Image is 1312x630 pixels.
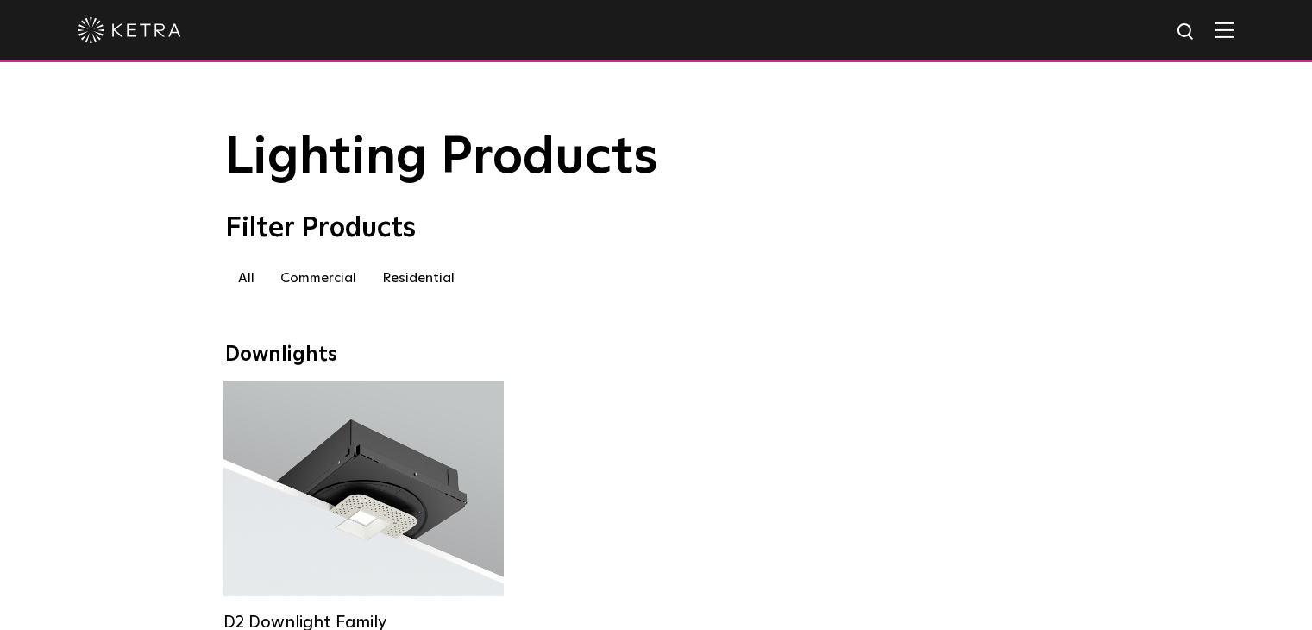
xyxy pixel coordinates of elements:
img: search icon [1176,22,1197,43]
img: ketra-logo-2019-white [78,17,181,43]
div: Downlights [225,343,1088,368]
div: Filter Products [225,212,1088,245]
label: Commercial [267,262,369,293]
label: Residential [369,262,468,293]
span: Lighting Products [225,132,658,184]
a: D2 Downlight Family Lumen Output:1200Colors:White / Black / Gloss Black / Silver / Bronze / Silve... [223,381,504,607]
label: All [225,262,267,293]
img: Hamburger%20Nav.svg [1215,22,1234,38]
